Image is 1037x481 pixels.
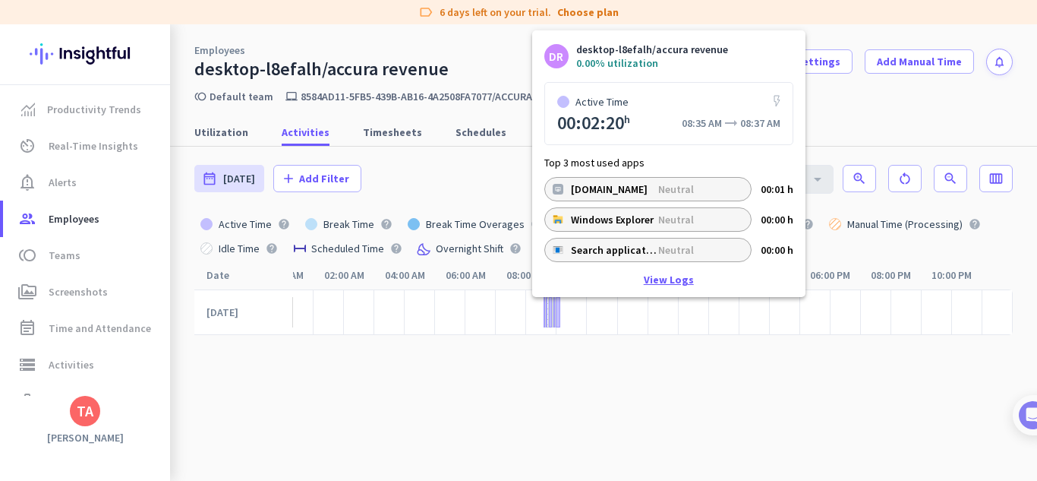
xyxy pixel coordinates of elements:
div: 0.00% utilization [576,56,728,70]
span: Activities [49,356,94,374]
div: Date [194,261,293,290]
span: Home [22,413,53,423]
i: label [418,5,433,20]
p: [DOMAIN_NAME] [571,183,658,195]
div: TA [77,403,93,419]
button: Messages [76,375,152,435]
a: notification_importantAlerts [3,164,170,201]
i: toll [18,246,36,264]
i: help [266,242,278,255]
p: Windows Explorer [571,214,658,226]
div: 🎊 Welcome to Insightful! 🎊 [21,59,282,113]
div: You're just a few steps away from completing the essential app setup [21,113,282,150]
span: Productivity Trends [47,100,141,119]
span: Tasks [249,413,282,423]
span: Add Manual Time [877,54,962,69]
div: 1Add employees [28,259,276,283]
button: restart_alt [888,165,922,192]
i: help [278,218,290,230]
div: Manual Time (Processing) [841,219,969,229]
i: perm_media [18,283,36,301]
p: Neutral [658,183,723,195]
button: notifications [986,49,1013,75]
p: 00:00 h [761,238,793,262]
span: Teams [49,246,80,264]
div: 08:00 AM [506,270,547,280]
a: desktop-l8efalh/accura revenue [576,43,728,56]
img: nights-stay.svg [416,241,431,256]
img: menu-item [21,103,35,116]
div: 04:00 AM [384,270,425,280]
i: toll [194,90,206,103]
div: N/A [199,290,270,335]
i: arrow_right_alt [722,114,740,132]
i: help [380,218,392,230]
p: About 10 minutes [194,200,288,216]
a: event_noteTime and Attendance [3,310,170,347]
p: 8584ad11-5fb5-439b-ab16-4a2508fa7077/accura revenue [301,90,576,103]
a: Default team [210,90,273,103]
img: universal-app-icon.svg [553,184,563,195]
div: 08:00 PM [871,270,912,280]
i: calendar_view_week [988,171,1004,186]
div: 10:00 PM [931,270,972,280]
button: Settings [784,49,853,74]
button: zoom_out [934,165,967,192]
span: Real-Time Insights [49,137,138,155]
i: restart_alt [897,171,912,186]
i: work_outline [18,392,36,410]
i: help [531,218,543,230]
i: notifications [993,55,1006,68]
i: zoom_out [943,171,958,186]
a: perm_mediaScreenshots [3,274,170,310]
span: Employees [49,210,99,228]
div: It's time to add your employees! This is crucial since Insightful will start collecting their act... [58,290,264,353]
span: Utilization [194,125,248,140]
i: help [509,242,522,255]
i: arrow_drop_down [808,170,827,188]
div: 00:02:20 [557,114,630,132]
span: Activities [282,125,329,140]
app-more-details-footer: View Logs [544,274,793,285]
span: Add Filter [299,171,349,186]
div: Active Time [213,219,278,229]
i: help [969,218,981,230]
i: help [802,218,814,230]
div: Idle Time [213,243,266,254]
span: Time and Attendance [49,319,151,337]
span: Help [178,413,202,423]
span: Timesheets [363,125,422,140]
img: scheduled-shift.svg [294,242,306,255]
p: 00:01 h [761,177,793,201]
button: addAdd Filter [273,165,361,192]
p: Search application [571,244,658,256]
h1: Tasks [129,7,178,33]
sup: h [624,112,630,126]
div: [DATE] [206,290,293,335]
p: 00:00 h [761,207,793,232]
span: Settings [796,54,840,69]
a: groupEmployees [3,201,170,237]
i: zoom_in [852,171,867,186]
img: Insightful logo [30,24,140,84]
div: Close [266,6,294,33]
span: Alerts [49,173,77,191]
a: tollTeams [3,237,170,274]
i: date_range [202,171,217,186]
span: [DATE] [223,171,255,186]
button: Add Manual Time [865,49,974,74]
div: 06:00 PM [810,270,851,280]
div: Break Time Overages [420,219,531,229]
div: desktop-l8efalh/accura revenue [194,58,449,81]
button: zoom_in [843,165,876,192]
button: Tasks [228,375,304,435]
span: Messages [88,413,140,423]
img: item-icon [774,95,780,108]
div: Overnight Shift [430,243,509,254]
p: 4 steps [15,200,54,216]
span: Schedules [455,125,506,140]
i: av_timer [18,137,36,155]
a: av_timerReal-Time Insights [3,128,170,164]
i: laptop_mac [285,90,298,103]
span: Projects [49,392,88,410]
